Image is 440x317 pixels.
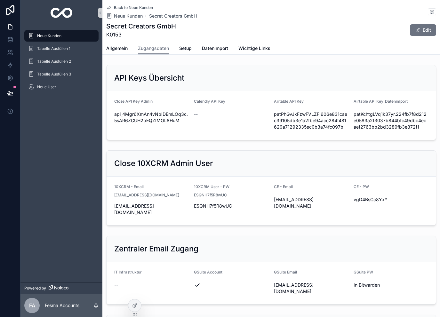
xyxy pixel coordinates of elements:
[51,8,73,18] img: App logo
[106,13,143,19] a: Neue Kunden
[114,184,144,189] span: 10XCRM - Email
[114,73,184,83] h2: API Keys Übersicht
[114,158,213,169] h2: Close 10XCRM Admin User
[37,33,61,38] span: Neue Kunden
[238,43,270,55] a: Wichtige Links
[20,26,102,101] div: scrollable content
[114,244,198,254] h2: Zentraler Email Zugang
[24,30,99,42] a: Neue Kunden
[274,99,304,104] span: Airtable API Key
[274,111,348,130] span: patPhGvJkFzwFVLZF.606e831caec39105db3e1a2fbe94acc284f481629a71292335ec0b3a74fc097b
[114,270,142,274] span: IT Infrastruktur
[138,45,169,52] span: Zugangsdaten
[114,282,118,288] span: --
[354,99,408,104] span: Airtable API Key_Datenimport
[202,43,228,55] a: Datenimport
[202,45,228,52] span: Datenimport
[37,46,70,51] span: Tabelle Ausfüllen 1
[274,196,348,209] span: [EMAIL_ADDRESS][DOMAIN_NAME]
[106,43,128,55] a: Allgemein
[274,282,348,295] span: [EMAIL_ADDRESS][DOMAIN_NAME]
[194,99,225,104] span: Calendly API Key
[24,286,46,291] span: Powered by
[354,111,428,130] span: patKchtgLVq1k37yr.224fb7f8d212e0583a2f3037b844bfc49dbc4ecaef2763bb2bd3289fb3e872f1
[106,5,153,10] a: Back to Neue Kunden
[114,13,143,19] span: Neue Kunden
[410,24,436,36] button: Edit
[106,45,128,52] span: Allgemein
[37,72,71,77] span: Tabelle Ausfüllen 3
[37,59,71,64] span: Tabelle Ausfüllen 2
[106,22,176,31] h1: Secret Creators GmbH
[238,45,270,52] span: Wichtige Links
[29,302,35,309] span: FA
[24,56,99,67] a: Tabelle Ausfüllen 2
[274,270,297,274] span: GSuite Email
[114,5,153,10] span: Back to Neue Kunden
[179,45,192,52] span: Setup
[37,84,56,90] span: Neue User
[24,43,99,54] a: Tabelle Ausfüllen 1
[24,81,99,93] a: Neue User
[114,203,189,216] span: [EMAIL_ADDRESS][DOMAIN_NAME]
[149,13,197,19] a: Secret Creators GmbH
[45,302,79,309] p: Fesma Accounts
[138,43,169,55] a: Zugangsdaten
[354,282,428,288] span: In Bitwarden
[114,99,153,104] span: Close API Key Admin
[274,184,293,189] span: CE - Email
[106,31,176,38] span: K0153
[24,68,99,80] a: Tabelle Ausfüllen 3
[20,282,102,294] a: Powered by
[194,193,227,198] span: ESQNH7f5R8wUC
[179,43,192,55] a: Setup
[354,184,369,189] span: CE - PW
[194,203,268,209] span: ESQNH7f5R8wUC
[194,270,222,274] span: GSuite Account
[194,184,229,189] span: 10XCRM User - PW
[194,111,198,117] span: --
[114,111,189,124] span: api_4Mgr6XmAn4vNbIDEmLOq3c.5sAR6ZCUH2bEQZIMOL8HuM
[114,193,179,198] span: [EMAIL_ADDRESS][DOMAIN_NAME]
[354,270,373,274] span: GSuite PW
[354,196,428,203] span: vgD4BsCc8Yx*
